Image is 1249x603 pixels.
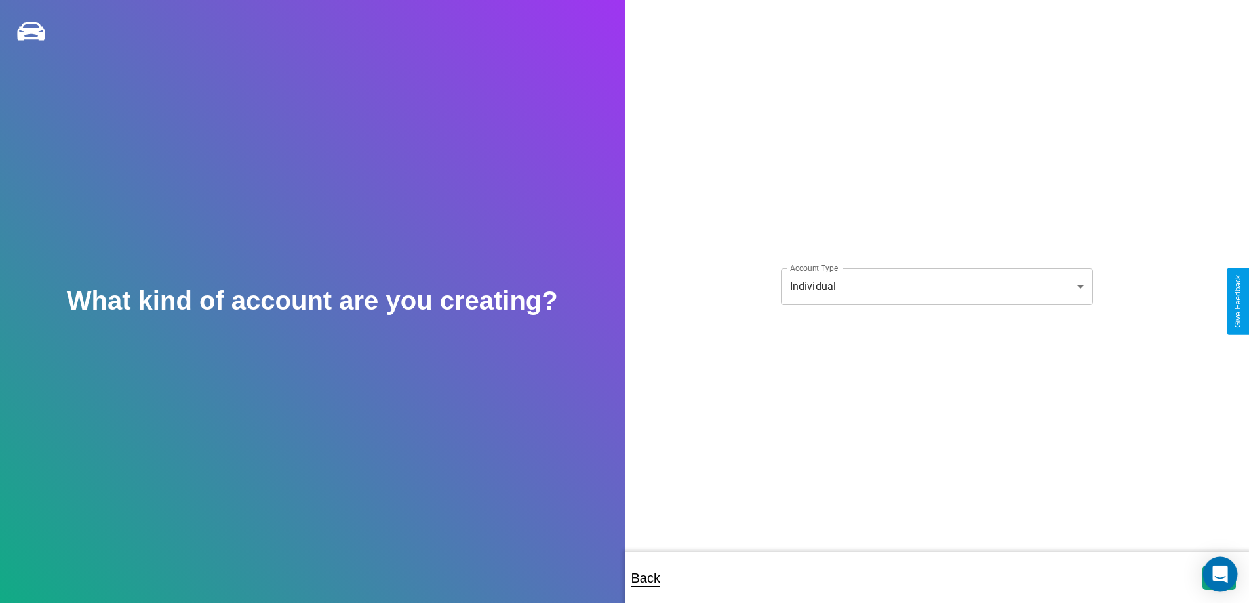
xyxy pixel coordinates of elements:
div: Open Intercom Messenger [1203,557,1238,592]
h2: What kind of account are you creating? [67,286,558,316]
div: Individual [781,268,1093,305]
div: Give Feedback [1233,275,1242,328]
label: Account Type [790,262,838,274]
p: Back [631,566,660,590]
